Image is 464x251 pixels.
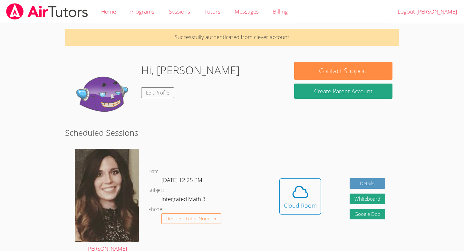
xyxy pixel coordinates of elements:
a: Google Doc [350,209,385,220]
dd: Integrated Math 3 [161,195,207,206]
span: Messages [235,8,259,15]
div: Cloud Room [284,201,317,210]
dt: Phone [149,206,162,214]
a: Edit Profile [141,87,174,98]
button: Whiteboard [350,194,385,204]
h2: Scheduled Sessions [65,126,399,139]
p: Successfully authenticated from clever account [65,29,399,46]
img: default.png [72,62,136,126]
dt: Subject [149,186,164,195]
h1: Hi, [PERSON_NAME] [141,62,240,78]
img: avatar.png [75,149,139,241]
span: Request Tutor Number [166,216,217,221]
span: [DATE] 12:25 PM [161,176,202,184]
a: Details [350,178,385,189]
button: Cloud Room [279,178,321,215]
button: Request Tutor Number [161,213,222,224]
button: Create Parent Account [294,84,392,99]
button: Contact Support [294,62,392,80]
img: airtutors_banner-c4298cdbf04f3fff15de1276eac7730deb9818008684d7c2e4769d2f7ddbe033.png [5,3,89,20]
dt: Date [149,168,159,176]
